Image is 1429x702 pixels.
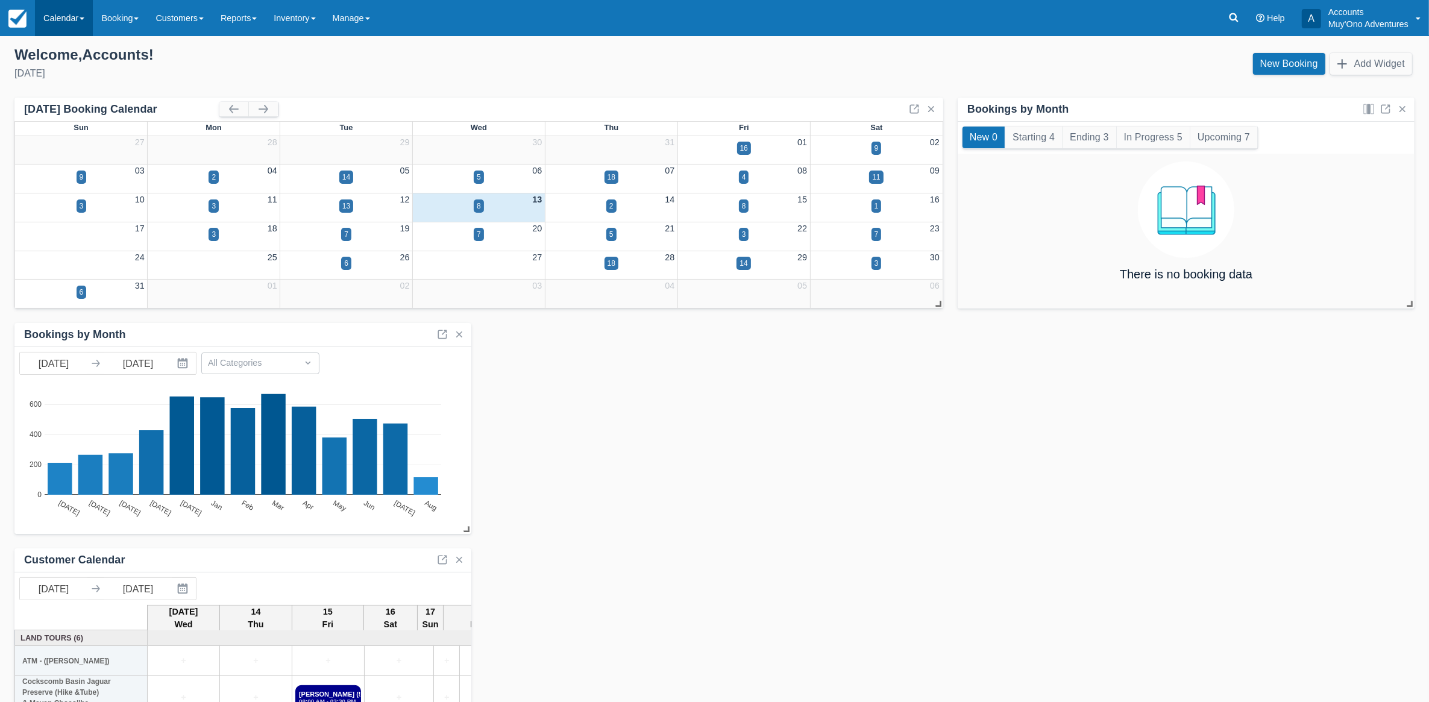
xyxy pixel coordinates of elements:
a: 01 [268,281,277,290]
div: Welcome , Accounts ! [14,46,705,64]
a: 10 [135,195,145,204]
span: Fri [739,123,749,132]
a: 16 [930,195,940,204]
th: [DATE] Wed [148,605,220,631]
th: ATM - ([PERSON_NAME]) [15,646,148,676]
div: 6 [80,287,84,298]
img: booking.png [1138,161,1234,258]
span: Help [1267,13,1285,23]
div: 11 [872,172,880,183]
div: 3 [742,229,746,240]
div: Bookings by Month [24,328,126,342]
a: 24 [135,252,145,262]
span: Sun [74,123,88,132]
input: End Date [104,353,172,374]
a: Land Tours (6) [18,632,145,644]
a: 06 [532,166,542,175]
button: Upcoming 7 [1190,127,1257,148]
a: + [223,654,289,668]
a: + [437,654,456,668]
a: 23 [930,224,940,233]
div: 6 [344,258,348,269]
th: 18 Mon [444,605,515,631]
div: 14 [342,172,350,183]
a: 28 [268,137,277,147]
div: 18 [608,172,615,183]
a: 18 [268,224,277,233]
div: Customer Calendar [24,553,125,567]
a: 08 [797,166,807,175]
a: 12 [400,195,410,204]
a: 31 [665,137,674,147]
a: 25 [268,252,277,262]
button: Ending 3 [1063,127,1116,148]
div: 9 [875,143,879,154]
span: Thu [605,123,619,132]
h4: There is no booking data [1120,268,1252,281]
button: Interact with the calendar and add the check-in date for your trip. [172,578,196,600]
a: 28 [665,252,674,262]
a: 14 [665,195,674,204]
div: 3 [80,201,84,212]
a: 20 [532,224,542,233]
span: Mon [206,123,222,132]
span: Dropdown icon [302,357,314,369]
input: Start Date [20,578,87,600]
div: 9 [80,172,84,183]
a: 26 [400,252,410,262]
a: 04 [268,166,277,175]
button: Starting 4 [1005,127,1062,148]
button: New 0 [963,127,1005,148]
span: Tue [339,123,353,132]
div: 7 [875,229,879,240]
span: Wed [471,123,487,132]
a: 29 [400,137,410,147]
th: 17 Sun [418,605,444,631]
a: 15 [797,195,807,204]
a: + [368,654,430,668]
a: 11 [268,195,277,204]
th: 14 Thu [220,605,292,631]
a: 07 [665,166,674,175]
div: 5 [609,229,614,240]
button: In Progress 5 [1117,127,1190,148]
th: 15 Fri [292,605,364,631]
a: 06 [930,281,940,290]
input: End Date [104,578,172,600]
a: 02 [400,281,410,290]
div: 3 [212,229,216,240]
a: 09 [930,166,940,175]
a: 04 [665,281,674,290]
a: 05 [797,281,807,290]
a: 03 [135,166,145,175]
a: 30 [930,252,940,262]
div: 1 [875,201,879,212]
a: New Booking [1253,53,1325,75]
div: 18 [608,258,615,269]
div: 13 [342,201,350,212]
div: A [1302,9,1321,28]
p: Muy'Ono Adventures [1328,18,1409,30]
a: 13 [532,195,542,204]
a: 31 [135,281,145,290]
a: 03 [532,281,542,290]
p: Accounts [1328,6,1409,18]
div: 5 [477,172,481,183]
button: Add Widget [1330,53,1412,75]
a: 05 [400,166,410,175]
input: Start Date [20,353,87,374]
div: 14 [740,258,747,269]
div: Bookings by Month [967,102,1069,116]
div: 16 [740,143,748,154]
div: 3 [875,258,879,269]
div: [DATE] Booking Calendar [24,102,219,116]
div: 7 [477,229,481,240]
a: 21 [665,224,674,233]
div: 2 [609,201,614,212]
a: 27 [532,252,542,262]
a: 29 [797,252,807,262]
div: 7 [344,229,348,240]
a: 30 [532,137,542,147]
div: 8 [742,201,746,212]
button: Interact with the calendar and add the check-in date for your trip. [172,353,196,374]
